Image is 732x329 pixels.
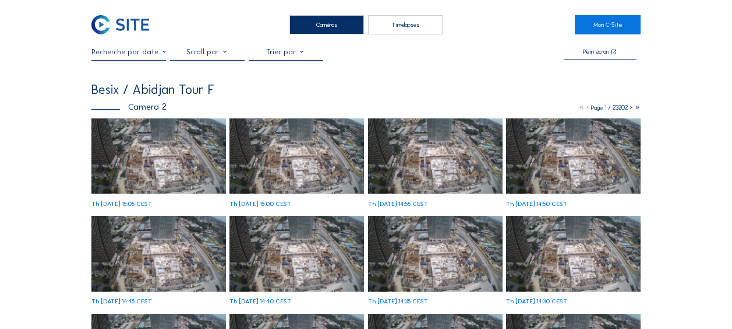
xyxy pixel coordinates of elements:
[229,298,291,304] div: Th [DATE] 14:40 CEST
[91,201,152,207] div: Th [DATE] 15:05 CEST
[583,48,609,55] div: Plein écran
[575,15,641,34] a: Mon C-Site
[506,118,641,194] img: image_53135384
[91,298,152,304] div: Th [DATE] 14:45 CEST
[506,298,567,304] div: Th [DATE] 14:30 CEST
[368,216,503,292] img: image_53134957
[91,15,149,34] img: C-SITE Logo
[368,201,428,207] div: Th [DATE] 14:55 CEST
[91,118,226,194] img: image_53135812
[229,201,291,207] div: Th [DATE] 15:00 CEST
[591,104,628,111] span: Page 1 / 23202
[368,118,503,194] img: image_53135467
[91,83,214,96] div: Besix / Abidjan Tour F
[91,102,167,111] div: Camera 2
[229,216,364,292] img: image_53135050
[368,298,428,304] div: Th [DATE] 14:35 CEST
[506,216,641,292] img: image_53134828
[229,118,364,194] img: image_53135552
[506,201,567,207] div: Th [DATE] 14:50 CEST
[368,15,443,34] div: Timelapses
[91,15,157,34] a: C-SITE Logo
[91,48,166,56] input: Recherche par date 󰅀
[289,15,364,34] div: Caméras
[91,216,226,292] img: image_53135137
